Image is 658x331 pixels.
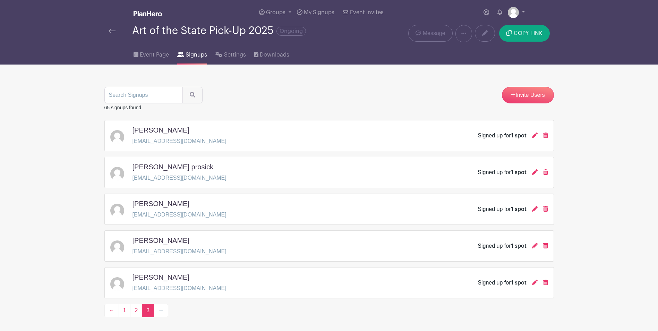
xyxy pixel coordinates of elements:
[133,174,227,182] p: [EMAIL_ADDRESS][DOMAIN_NAME]
[304,10,334,15] span: My Signups
[511,243,527,249] span: 1 spot
[104,105,142,110] small: 65 signups found
[110,167,124,181] img: default-ce2991bfa6775e67f084385cd625a349d9dcbb7a52a09fb2fda1e96e2d18dcdb.png
[110,240,124,254] img: default-ce2991bfa6775e67f084385cd625a349d9dcbb7a52a09fb2fda1e96e2d18dcdb.png
[133,273,189,281] h5: [PERSON_NAME]
[110,277,124,291] img: default-ce2991bfa6775e67f084385cd625a349d9dcbb7a52a09fb2fda1e96e2d18dcdb.png
[104,87,183,103] input: Search Signups
[478,279,526,287] div: Signed up for
[134,11,162,16] img: logo_white-6c42ec7e38ccf1d336a20a19083b03d10ae64f83f12c07503d8b9e83406b4c7d.svg
[499,25,549,42] button: COPY LINK
[350,10,384,15] span: Event Invites
[133,163,213,171] h5: [PERSON_NAME] prosick
[109,28,116,33] img: back-arrow-29a5d9b10d5bd6ae65dc969a981735edf675c4d7a1fe02e03b50dbd4ba3cdb55.svg
[254,42,289,65] a: Downloads
[177,42,207,65] a: Signups
[104,304,119,317] a: ←
[133,126,189,134] h5: [PERSON_NAME]
[132,25,306,36] div: Art of the State Pick-Up 2025
[508,7,519,18] img: default-ce2991bfa6775e67f084385cd625a349d9dcbb7a52a09fb2fda1e96e2d18dcdb.png
[133,247,227,256] p: [EMAIL_ADDRESS][DOMAIN_NAME]
[215,42,246,65] a: Settings
[110,204,124,218] img: default-ce2991bfa6775e67f084385cd625a349d9dcbb7a52a09fb2fda1e96e2d18dcdb.png
[478,242,526,250] div: Signed up for
[408,25,452,42] a: Message
[511,206,527,212] span: 1 spot
[478,131,526,140] div: Signed up for
[502,87,554,103] a: Invite Users
[511,170,527,175] span: 1 spot
[133,236,189,245] h5: [PERSON_NAME]
[260,51,289,59] span: Downloads
[224,51,246,59] span: Settings
[134,42,169,65] a: Event Page
[266,10,285,15] span: Groups
[186,51,207,59] span: Signups
[133,137,227,145] p: [EMAIL_ADDRESS][DOMAIN_NAME]
[142,304,154,317] span: 3
[140,51,169,59] span: Event Page
[478,205,526,213] div: Signed up for
[133,284,227,292] p: [EMAIL_ADDRESS][DOMAIN_NAME]
[133,200,189,208] h5: [PERSON_NAME]
[130,304,142,317] a: 2
[110,130,124,144] img: default-ce2991bfa6775e67f084385cd625a349d9dcbb7a52a09fb2fda1e96e2d18dcdb.png
[511,280,527,286] span: 1 spot
[119,304,131,317] a: 1
[514,31,542,36] span: COPY LINK
[511,133,527,138] span: 1 spot
[423,29,445,37] span: Message
[276,27,306,36] span: Ongoing
[478,168,526,177] div: Signed up for
[133,211,227,219] p: [EMAIL_ADDRESS][DOMAIN_NAME]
